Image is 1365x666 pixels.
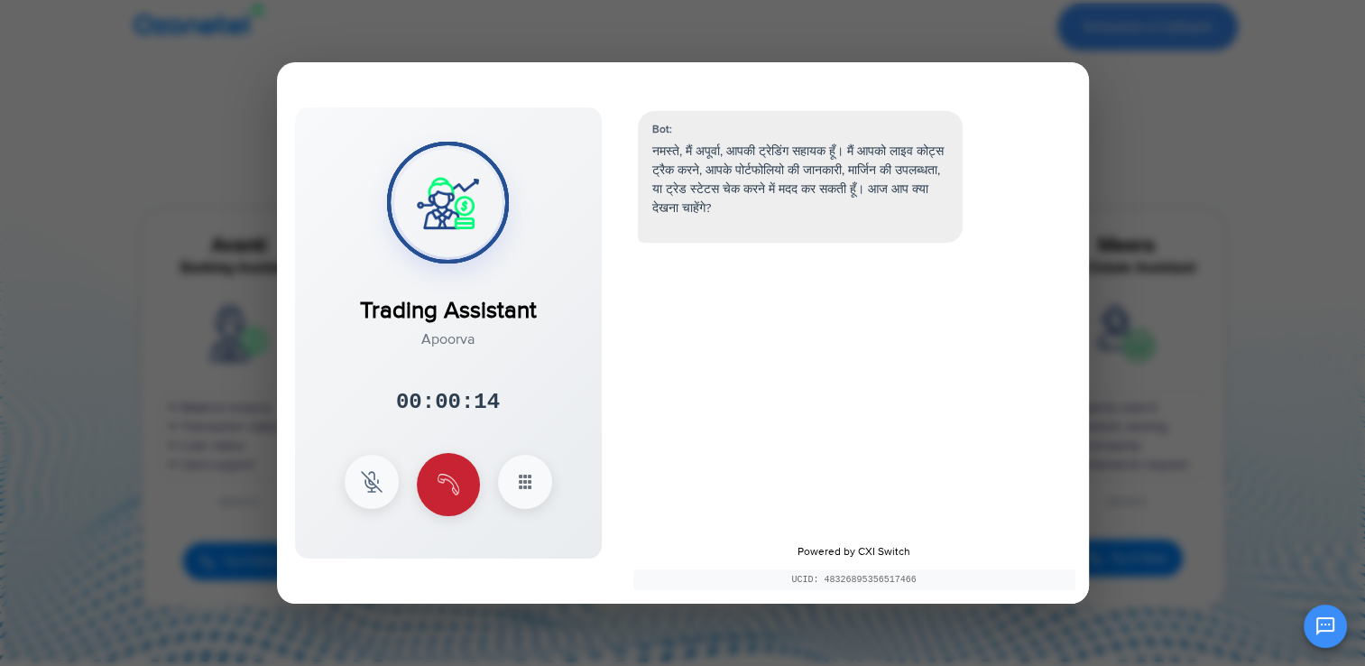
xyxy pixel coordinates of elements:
[652,122,948,138] div: Bot:
[633,569,1075,590] div: UCID: 48326895356517466
[396,386,500,419] div: 00:00:14
[360,275,537,328] div: Trading Assistant
[360,328,537,350] div: Apoorva
[438,474,459,495] img: end Icon
[633,544,1075,560] div: Powered by CXI Switch
[652,142,948,217] p: नमस्ते, मैं अपूर्वा, आपकी ट्रेडिंग सहायक हूँ। मैं आपको लाइव कोट्स ट्रैक करने, आपके पोर्टफोलियो की...
[361,471,383,493] img: mute Icon
[1304,605,1347,648] button: Open chat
